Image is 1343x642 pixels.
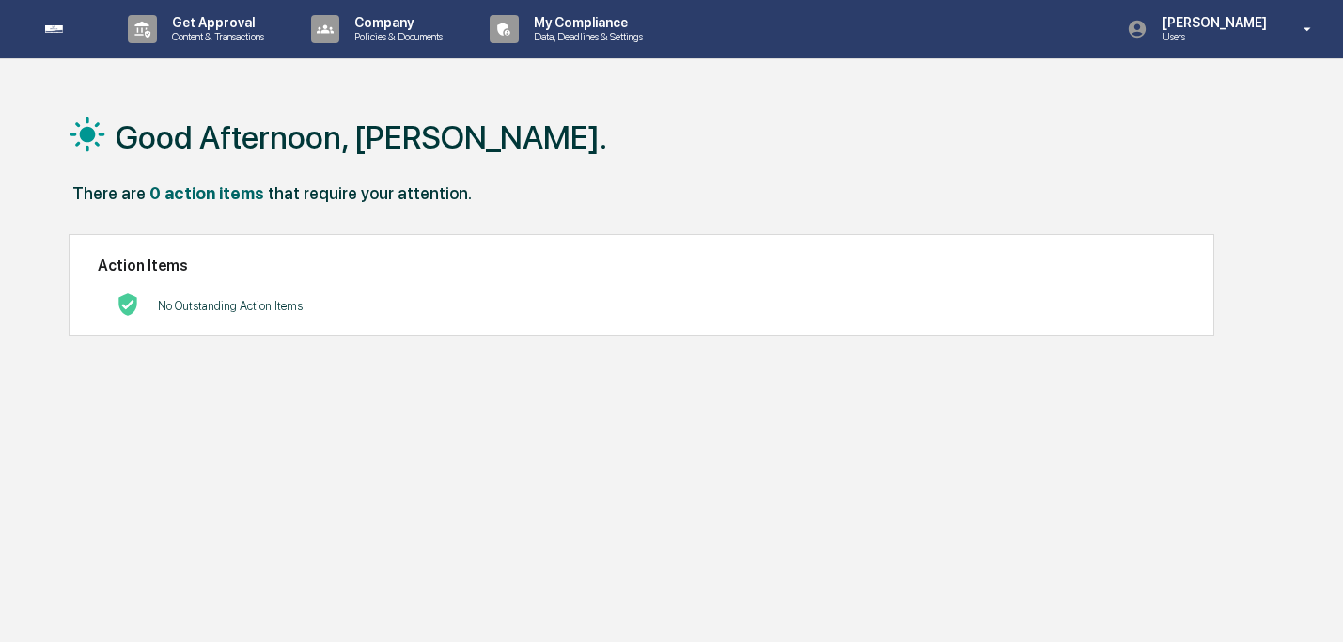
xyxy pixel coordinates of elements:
p: No Outstanding Action Items [158,299,303,313]
h1: Good Afternoon, [PERSON_NAME]. [116,118,607,156]
p: My Compliance [519,15,652,30]
h2: Action Items [98,257,1185,274]
p: Users [1148,30,1276,43]
img: No Actions logo [117,293,139,316]
div: that require your attention. [268,183,472,203]
p: [PERSON_NAME] [1148,15,1276,30]
p: Data, Deadlines & Settings [519,30,652,43]
p: Get Approval [157,15,273,30]
div: 0 action items [149,183,264,203]
img: logo [45,25,90,32]
p: Company [339,15,452,30]
div: There are [72,183,146,203]
p: Policies & Documents [339,30,452,43]
p: Content & Transactions [157,30,273,43]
